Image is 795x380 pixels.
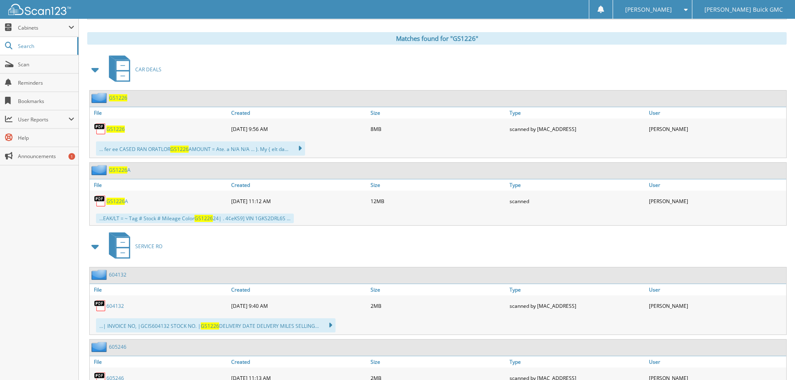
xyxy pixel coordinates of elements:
[91,269,109,280] img: folder2.png
[18,134,74,141] span: Help
[18,61,74,68] span: Scan
[507,356,647,367] a: Type
[647,179,786,191] a: User
[647,107,786,118] a: User
[507,179,647,191] a: Type
[106,198,125,205] span: GS1226
[507,297,647,314] div: scanned by [MAC_ADDRESS]
[201,322,219,330] span: GS1226
[91,165,109,175] img: folder2.png
[106,126,125,133] a: GS1226
[368,193,508,209] div: 12MB
[109,94,127,101] a: GS1226
[18,153,74,160] span: Announcements
[368,284,508,295] a: Size
[507,121,647,137] div: scanned by [MAC_ADDRESS]
[18,79,74,86] span: Reminders
[704,7,783,12] span: [PERSON_NAME] Buick GMC
[135,243,162,250] span: SERVICE RO
[96,214,294,223] div: ...EAK/LT = ~ Tag # Stock # Mileage Color 24| . 4¢eKS9] VIN 1GKS2DRL6S ...
[229,297,368,314] div: [DATE] 9:40 AM
[229,284,368,295] a: Created
[753,340,795,380] iframe: Chat Widget
[18,116,68,123] span: User Reports
[109,166,127,174] span: GS1226
[507,284,647,295] a: Type
[229,121,368,137] div: [DATE] 9:56 AM
[368,179,508,191] a: Size
[368,297,508,314] div: 2MB
[104,230,162,263] a: SERVICE RO
[106,302,124,310] a: 604132
[90,179,229,191] a: File
[90,356,229,367] a: File
[87,32,787,45] div: Matches found for "GS1226"
[647,297,786,314] div: [PERSON_NAME]
[109,271,126,278] a: 604132
[104,53,162,86] a: CAR DEALS
[229,356,368,367] a: Created
[90,107,229,118] a: File
[68,153,75,160] div: 1
[94,299,106,312] img: PDF.png
[229,179,368,191] a: Created
[625,7,672,12] span: [PERSON_NAME]
[647,356,786,367] a: User
[109,166,131,174] a: GS1226A
[94,195,106,207] img: PDF.png
[368,121,508,137] div: 8MB
[96,141,305,156] div: ... fer ee CASED RAN ORATLOR AMOUNT = Ate. a N/A N/A ... ). My { elt da...
[647,193,786,209] div: [PERSON_NAME]
[647,284,786,295] a: User
[106,198,128,205] a: GS1226A
[96,318,336,332] div: ...| INVOICE NO, |GCIS604132 STOCK NO. | DELIVERY DATE DELIVERY MILES SELLING...
[94,123,106,135] img: PDF.png
[194,215,213,222] span: GS1226
[170,146,189,153] span: GS1226
[8,4,71,15] img: scan123-logo-white.svg
[109,343,126,350] a: 605246
[507,193,647,209] div: scanned
[229,107,368,118] a: Created
[368,107,508,118] a: Size
[135,66,162,73] span: CAR DEALS
[368,356,508,367] a: Size
[229,193,368,209] div: [DATE] 11:12 AM
[91,342,109,352] img: folder2.png
[647,121,786,137] div: [PERSON_NAME]
[18,24,68,31] span: Cabinets
[91,93,109,103] img: folder2.png
[18,43,73,50] span: Search
[507,107,647,118] a: Type
[18,98,74,105] span: Bookmarks
[90,284,229,295] a: File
